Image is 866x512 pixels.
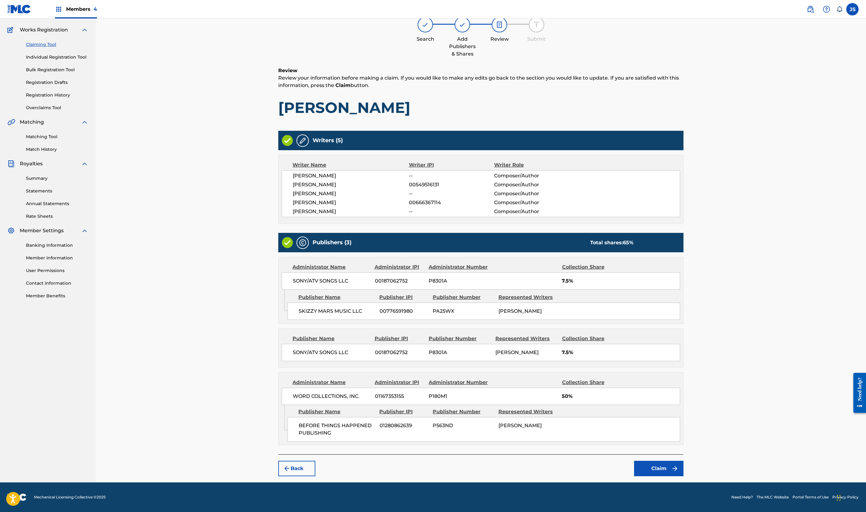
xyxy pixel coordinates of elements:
span: 4 [94,6,97,12]
div: Publisher IPI [375,335,424,342]
a: CatalogCatalog [7,11,39,19]
img: f7272a7cc735f4ea7f67.svg [671,465,679,472]
img: Valid [282,135,293,146]
button: Claim [634,461,683,476]
span: SONY/ATV SONGS LLC [293,277,370,285]
div: Publisher Name [292,335,370,342]
div: Add Publishers & Shares [447,35,478,58]
img: search [807,6,814,13]
div: Publisher Number [433,294,494,301]
div: Represented Writers [498,408,560,415]
a: Bulk Registration Tool [26,67,88,73]
div: Publisher IPI [379,294,428,301]
div: Represented Writers [498,294,560,301]
span: 00187062752 [375,349,424,356]
span: [PERSON_NAME] [498,423,542,428]
span: [PERSON_NAME] [293,199,409,206]
span: WORD COLLECTIONS, INC. [293,393,370,400]
img: Works Registration [7,26,15,34]
a: Overclaims Tool [26,105,88,111]
span: -- [409,172,494,180]
span: Composer/Author [494,190,572,197]
h5: Publishers (3) [313,239,351,246]
img: Royalties [7,160,15,167]
span: [PERSON_NAME] [293,181,409,188]
a: Statements [26,188,88,194]
div: Represented Writers [495,335,557,342]
div: Publisher Number [429,335,491,342]
div: Administrator Name [292,379,370,386]
a: Claiming Tool [26,41,88,48]
a: Registration History [26,92,88,98]
a: Need Help? [731,494,753,500]
span: Member Settings [20,227,64,234]
img: expand [81,160,88,167]
iframe: Resource Center [848,365,866,420]
img: step indicator icon for Search [422,21,429,28]
div: Writer IPI [409,161,494,169]
div: Notifications [836,6,843,12]
div: User Menu [846,3,859,15]
img: expand [81,26,88,34]
div: Help [820,3,833,15]
span: PA25WX [433,308,494,315]
span: P8301A [429,277,490,285]
img: step indicator icon for Submit [533,21,540,28]
div: Search [410,35,441,43]
span: [PERSON_NAME] [495,349,539,355]
img: Top Rightsholders [55,6,62,13]
img: help [823,6,830,13]
div: Administrator Number [429,379,491,386]
h5: Writers (5) [313,137,343,144]
span: P563ND [433,422,494,429]
span: 00549516131 [409,181,494,188]
div: Total shares: [590,239,633,246]
div: Administrator Number [429,263,491,271]
div: Publisher Number [433,408,494,415]
p: Review your information before making a claim. If you would like to make any edits go back to the... [278,74,683,89]
div: Drag [837,489,841,507]
div: Collection Share [562,379,620,386]
a: Match History [26,146,88,153]
span: Members [66,6,97,13]
iframe: Chat Widget [835,482,866,512]
a: User Permissions [26,267,88,274]
span: Composer/Author [494,181,572,188]
img: step indicator icon for Review [496,21,503,28]
img: 7ee5dd4eb1f8a8e3ef2f.svg [283,465,291,472]
div: Publisher Name [298,408,375,415]
div: Administrator IPI [375,263,424,271]
a: The MLC Website [757,494,789,500]
a: Annual Statements [26,200,88,207]
img: logo [7,493,27,501]
img: Writers [299,137,306,144]
a: Matching Tool [26,134,88,140]
a: Privacy Policy [832,494,859,500]
span: 7.5% [562,349,680,356]
div: Collection Share [562,335,620,342]
span: [PERSON_NAME] [293,190,409,197]
div: Writer Name [292,161,409,169]
span: -- [409,208,494,215]
span: 01280862639 [380,422,428,429]
span: [PERSON_NAME] [293,208,409,215]
img: Matching [7,118,15,126]
span: 01167353155 [375,393,424,400]
span: Royalties [20,160,43,167]
img: expand [81,227,88,234]
h1: [PERSON_NAME] [278,98,683,117]
button: Back [278,461,315,476]
a: Member Information [26,255,88,261]
div: Publisher Name [298,294,375,301]
img: MLC Logo [7,5,31,14]
div: Collection Share [562,263,620,271]
span: Composer/Author [494,208,572,215]
span: 00666367114 [409,199,494,206]
h6: Review [278,67,683,74]
span: Mechanical Licensing Collective © 2025 [34,494,106,500]
span: SONY/ATV SONGS LLC [293,349,370,356]
span: 00776591980 [380,308,428,315]
img: Publishers [299,239,306,246]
